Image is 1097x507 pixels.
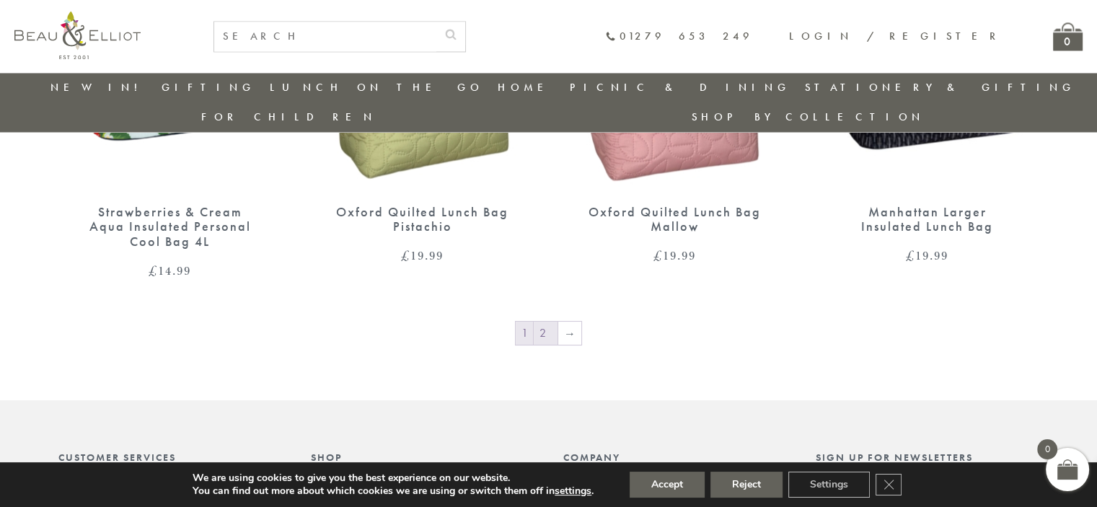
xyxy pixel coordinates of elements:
p: You can find out more about which cookies we are using or switch them off in . [193,485,594,498]
a: → [558,322,581,345]
span: Page 1 [516,322,533,345]
a: Login / Register [789,29,1003,43]
button: settings [555,485,591,498]
button: Accept [630,472,705,498]
p: We are using cookies to give you the best experience on our website. [193,472,594,485]
a: Page 2 [534,322,558,345]
span: £ [653,247,663,264]
span: £ [149,262,158,279]
div: Strawberries & Cream Aqua Insulated Personal Cool Bag 4L [84,205,257,250]
a: Stationery & Gifting [805,80,1075,94]
a: Shop by collection [692,110,925,124]
button: Close GDPR Cookie Banner [876,474,902,495]
div: Manhattan Larger Insulated Lunch Bag [841,205,1014,234]
div: Sign up for newsletters [816,451,1039,462]
div: Shop [311,451,534,462]
a: For Children [201,110,376,124]
img: logo [14,11,141,59]
a: Lunch On The Go [270,80,483,94]
a: Gifting [162,80,255,94]
a: Picnic & Dining [570,80,790,94]
div: Customer Services [58,451,282,462]
bdi: 14.99 [149,262,191,279]
button: Settings [788,472,870,498]
bdi: 19.99 [906,247,948,264]
nav: Product Pagination [58,320,1039,349]
bdi: 19.99 [653,247,696,264]
a: 0 [1053,22,1083,50]
span: £ [401,247,410,264]
span: 0 [1037,439,1057,459]
a: New in! [50,80,147,94]
span: £ [906,247,915,264]
a: 01279 653 249 [605,30,753,43]
bdi: 19.99 [401,247,444,264]
div: Oxford Quilted Lunch Bag Pistachio [336,205,509,234]
input: SEARCH [214,22,436,51]
button: Reject [710,472,783,498]
div: Oxford Quilted Lunch Bag Mallow [589,205,762,234]
a: Home [498,80,555,94]
div: Company [563,451,787,462]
